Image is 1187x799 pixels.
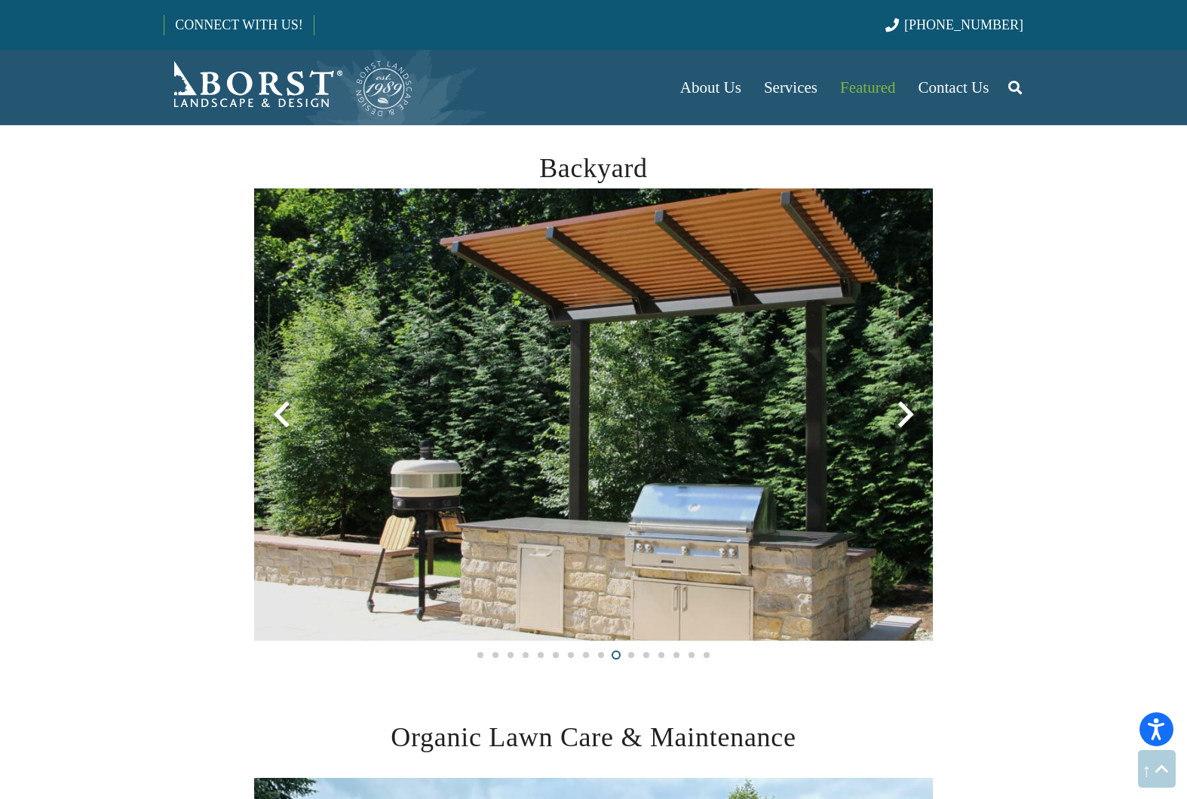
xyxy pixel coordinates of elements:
a: About Us [669,50,753,125]
a: Back to top [1138,750,1176,788]
a: Search [1000,69,1030,106]
a: Featured [829,50,906,125]
span: [PHONE_NUMBER] [904,17,1023,32]
h2: Backyard [254,148,933,188]
span: Services [764,78,817,96]
span: Featured [840,78,895,96]
a: [PHONE_NUMBER] [885,17,1023,32]
h2: Organic Lawn Care & Maintenance [254,717,933,758]
a: CONNECT WITH US! [164,7,313,43]
span: Contact Us [919,78,989,96]
a: Services [753,50,829,125]
span: About Us [680,78,741,96]
a: Contact Us [907,50,1001,125]
a: Borst-Logo [164,57,414,118]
